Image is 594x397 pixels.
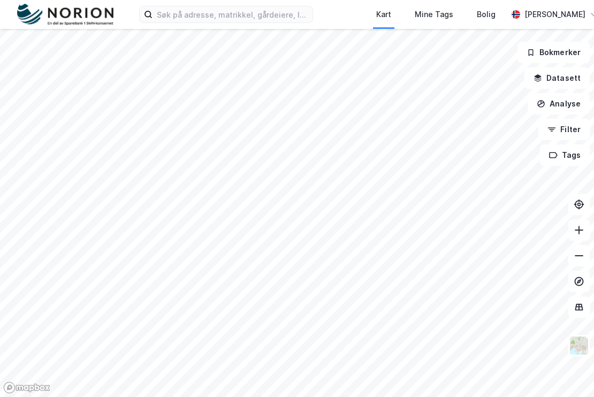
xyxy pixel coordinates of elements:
div: Mine Tags [415,8,453,21]
div: Bolig [477,8,496,21]
div: [PERSON_NAME] [524,8,585,21]
iframe: Chat Widget [540,346,594,397]
img: norion-logo.80e7a08dc31c2e691866.png [17,4,113,26]
input: Søk på adresse, matrikkel, gårdeiere, leietakere eller personer [153,6,313,22]
div: Kart [376,8,391,21]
